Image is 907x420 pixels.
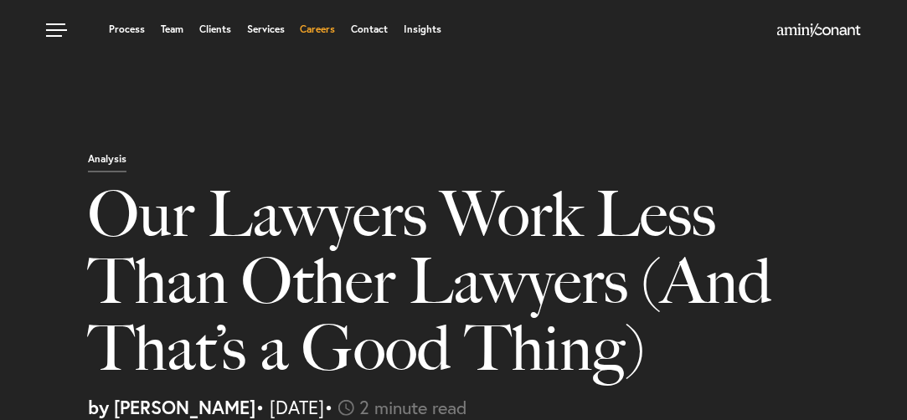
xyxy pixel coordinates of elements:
p: Analysis [88,154,126,172]
span: 2 minute read [359,395,467,419]
strong: by [PERSON_NAME] [88,395,255,419]
h1: Our Lawyers Work Less Than Other Lawyers (And That’s a Good Thing) [88,181,854,398]
a: Home [777,24,861,38]
a: Process [109,24,145,34]
img: icon-time-light.svg [338,400,354,416]
a: Clients [199,24,231,34]
a: Insights [404,24,441,34]
a: Team [161,24,183,34]
p: • [DATE] [88,398,894,417]
a: Careers [301,24,336,34]
a: Contact [351,24,388,34]
a: Services [247,24,285,34]
img: Amini & Conant [777,23,861,37]
span: • [324,395,333,419]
